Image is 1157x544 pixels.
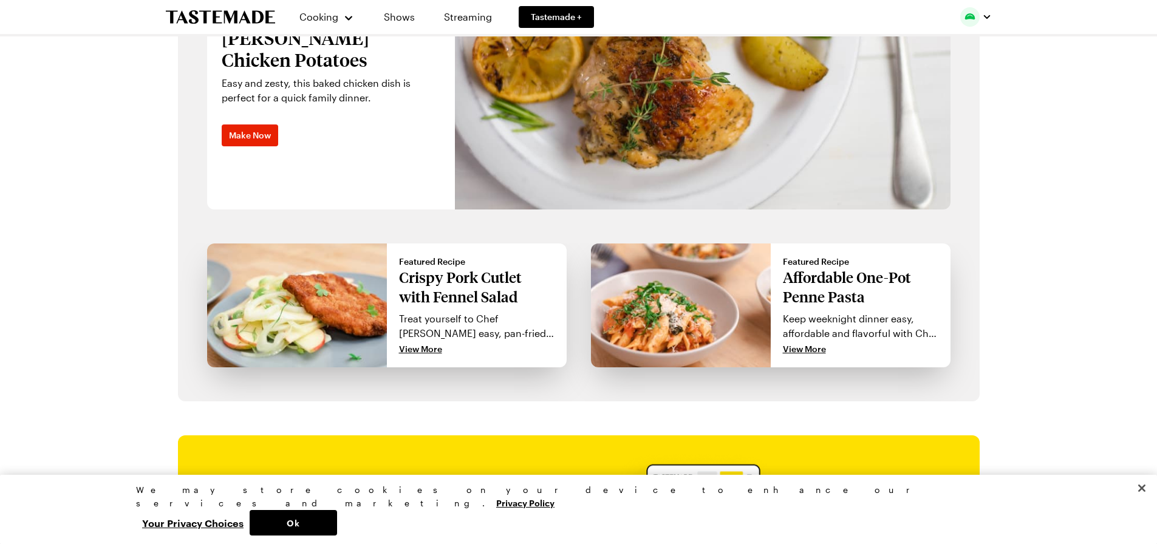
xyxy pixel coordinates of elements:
button: Close [1128,475,1155,501]
p: Treat yourself to Chef [PERSON_NAME] easy, pan-fried pork cutlet served with a light fennel salad... [399,311,555,341]
p: Keep weeknight dinner easy, affordable and flavorful with Chef [PERSON_NAME] one-pot pasta dish. ... [783,311,938,341]
img: Profile picture [960,7,980,27]
p: Affordable One-Pot Penne Pasta [783,268,938,307]
span: Featured Recipe [399,256,555,268]
img: Crispy Pork Cutlet with Fennel Salad [207,243,387,367]
p: Crispy Pork Cutlet with Fennel Salad [399,268,555,307]
a: Featured RecipeCrispy Pork Cutlet with Fennel SaladTreat yourself to Chef [PERSON_NAME] easy, pan... [207,243,567,367]
div: We may store cookies on your device to enhance our services and marketing. [136,483,1011,510]
a: Featured RecipeAffordable One-Pot Penne PastaKeep weeknight dinner easy, affordable and flavorful... [591,243,951,367]
span: Make Now [229,129,271,141]
button: Profile picture [960,7,992,27]
span: View More [783,343,826,355]
a: Tastemade + [519,6,594,28]
span: Tastemade + [531,11,582,23]
button: Cooking [299,2,355,32]
button: Ok [250,510,337,535]
span: View More [399,343,442,355]
a: To Tastemade Home Page [166,10,275,24]
div: Privacy [136,483,1011,535]
span: Featured Recipe [783,256,938,268]
button: Your Privacy Choices [136,510,250,535]
span: Cooking [299,11,338,22]
img: Affordable One-Pot Penne Pasta [591,243,771,367]
a: More information about your privacy, opens in a new tab [496,497,555,508]
a: Make Now [222,124,278,146]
